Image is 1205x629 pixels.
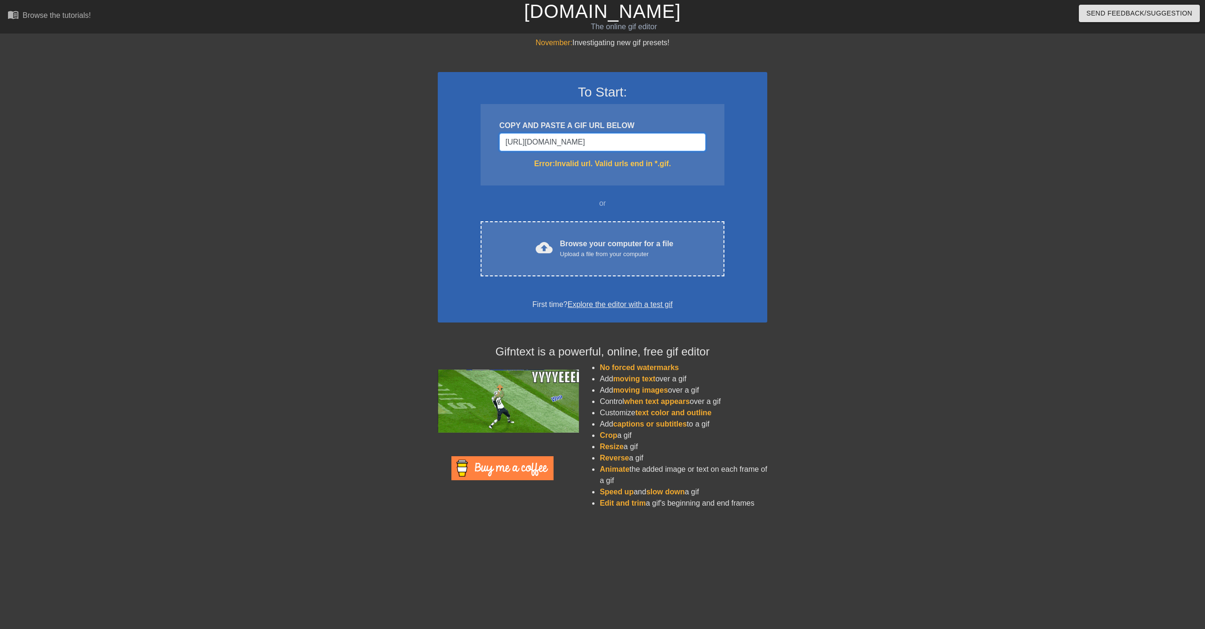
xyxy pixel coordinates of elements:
li: Add over a gif [600,373,767,385]
span: moving text [613,375,656,383]
span: captions or subtitles [613,420,687,428]
span: Animate [600,465,629,473]
li: Add to a gif [600,419,767,430]
span: when text appears [624,397,690,405]
li: a gif [600,452,767,464]
li: the added image or text on each frame of a gif [600,464,767,486]
div: First time? [450,299,755,310]
li: a gif [600,441,767,452]
div: The online gif editor [406,21,841,32]
span: Edit and trim [600,499,646,507]
div: Error: Invalid url. Valid urls end in *.gif. [499,158,706,169]
img: football_small.gif [438,370,579,433]
li: Customize [600,407,767,419]
div: or [462,198,743,209]
span: menu_book [8,9,19,20]
span: November: [536,39,572,47]
div: Investigating new gif presets! [438,37,767,48]
img: Buy Me A Coffee [451,456,554,480]
li: Control over a gif [600,396,767,407]
span: Crop [600,431,617,439]
button: Send Feedback/Suggestion [1079,5,1200,22]
li: Add over a gif [600,385,767,396]
span: text color and outline [635,409,712,417]
span: moving images [613,386,668,394]
span: cloud_upload [536,239,553,256]
a: Browse the tutorials! [8,9,91,24]
span: Reverse [600,454,629,462]
div: Upload a file from your computer [560,250,674,259]
li: and a gif [600,486,767,498]
li: a gif's beginning and end frames [600,498,767,509]
div: Browse your computer for a file [560,238,674,259]
span: Send Feedback/Suggestion [1086,8,1192,19]
input: Username [499,133,706,151]
span: slow down [646,488,685,496]
span: Speed up [600,488,634,496]
div: Browse the tutorials! [23,11,91,19]
a: [DOMAIN_NAME] [524,1,681,22]
h3: To Start: [450,84,755,100]
a: Explore the editor with a test gif [568,300,673,308]
span: No forced watermarks [600,363,679,371]
div: COPY AND PASTE A GIF URL BELOW [499,120,706,131]
span: Resize [600,443,624,451]
li: a gif [600,430,767,441]
h4: Gifntext is a powerful, online, free gif editor [438,345,767,359]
